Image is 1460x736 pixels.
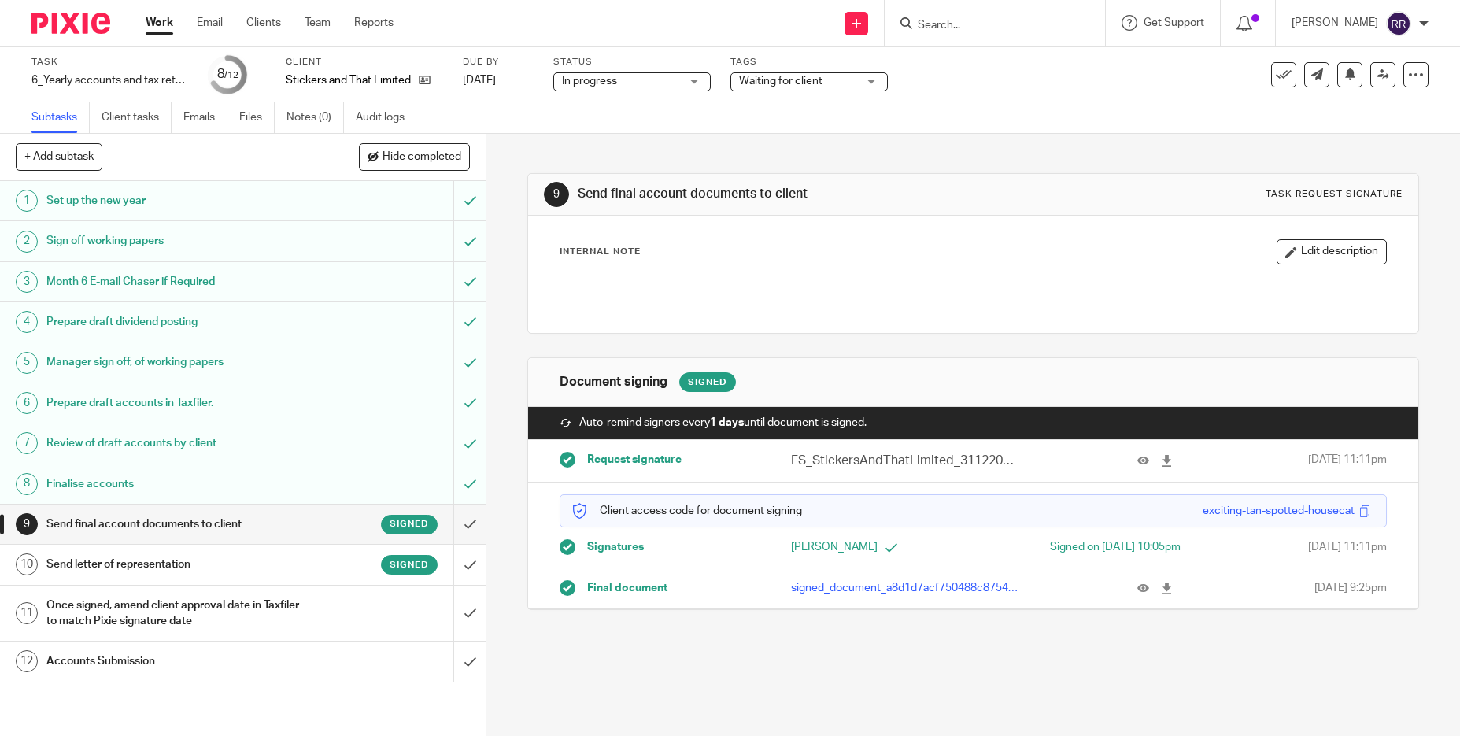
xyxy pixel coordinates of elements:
[1308,539,1387,555] span: [DATE] 11:11pm
[572,503,802,519] p: Client access code for document signing
[791,452,1020,470] p: FS_StickersAndThatLimited_31122024_final.pdf
[579,415,867,431] span: Auto-remind signers every until document is signed.
[1203,503,1355,519] div: exciting-tan-spotted-housecat
[1308,452,1387,470] span: [DATE] 11:11pm
[710,417,744,428] strong: 1 days
[197,15,223,31] a: Email
[31,72,189,88] div: 6_Yearly accounts and tax return
[1144,17,1204,28] span: Get Support
[217,65,238,83] div: 8
[16,432,38,454] div: 7
[383,151,461,164] span: Hide completed
[560,246,641,258] p: Internal Note
[16,271,38,293] div: 3
[998,539,1181,555] div: Signed on [DATE] 10:05pm
[16,190,38,212] div: 1
[16,602,38,624] div: 11
[1292,15,1378,31] p: [PERSON_NAME]
[46,310,308,334] h1: Prepare draft dividend posting
[739,76,822,87] span: Waiting for client
[1277,239,1387,264] button: Edit description
[1266,188,1403,201] div: Task request signature
[562,76,617,87] span: In progress
[183,102,227,133] a: Emails
[46,431,308,455] h1: Review of draft accounts by client
[46,270,308,294] h1: Month 6 E-mail Chaser if Required
[286,102,344,133] a: Notes (0)
[31,102,90,133] a: Subtasks
[1386,11,1411,36] img: svg%3E
[286,56,443,68] label: Client
[16,513,38,535] div: 9
[46,649,308,673] h1: Accounts Submission
[544,182,569,207] div: 9
[1314,580,1387,596] span: [DATE] 9:25pm
[16,553,38,575] div: 10
[560,374,667,390] h1: Document signing
[16,392,38,414] div: 6
[246,15,281,31] a: Clients
[679,372,736,392] div: Signed
[46,350,308,374] h1: Manager sign off, of working papers
[239,102,275,133] a: Files
[16,352,38,374] div: 5
[359,143,470,170] button: Hide completed
[578,186,1007,202] h1: Send final account documents to client
[46,553,308,576] h1: Send letter of representation
[31,13,110,34] img: Pixie
[730,56,888,68] label: Tags
[356,102,416,133] a: Audit logs
[463,75,496,86] span: [DATE]
[587,539,644,555] span: Signatures
[31,56,189,68] label: Task
[16,311,38,333] div: 4
[791,580,1020,596] p: signed_document_a8d1d7acf750488c8754e1adf46b8173.pdf
[354,15,394,31] a: Reports
[46,512,308,536] h1: Send final account documents to client
[587,580,667,596] span: Final document
[16,143,102,170] button: + Add subtask
[46,189,308,213] h1: Set up the new year
[16,473,38,495] div: 8
[224,71,238,80] small: /12
[146,15,173,31] a: Work
[46,594,308,634] h1: Once signed, amend client approval date in Taxfiler to match Pixie signature date
[791,539,974,555] p: [PERSON_NAME]
[46,229,308,253] h1: Sign off working papers
[305,15,331,31] a: Team
[916,19,1058,33] input: Search
[16,231,38,253] div: 2
[463,56,534,68] label: Due by
[46,391,308,415] h1: Prepare draft accounts in Taxfiler.
[46,472,308,496] h1: Finalise accounts
[390,517,429,531] span: Signed
[286,72,411,88] p: Stickers and That Limited
[553,56,711,68] label: Status
[390,558,429,571] span: Signed
[587,452,682,468] span: Request signature
[16,650,38,672] div: 12
[102,102,172,133] a: Client tasks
